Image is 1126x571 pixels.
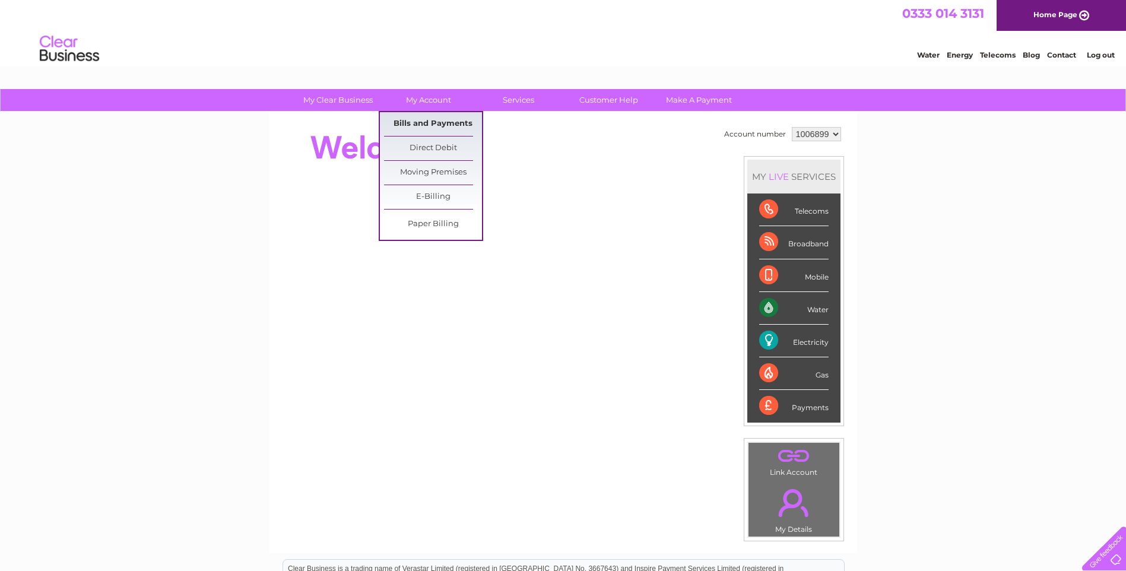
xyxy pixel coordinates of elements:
[748,479,840,537] td: My Details
[721,124,789,144] td: Account number
[748,442,840,480] td: Link Account
[759,193,829,226] div: Telecoms
[947,50,973,59] a: Energy
[751,482,836,524] a: .
[384,161,482,185] a: Moving Premises
[766,171,791,182] div: LIVE
[384,112,482,136] a: Bills and Payments
[917,50,940,59] a: Water
[902,6,984,21] a: 0333 014 3131
[384,185,482,209] a: E-Billing
[560,89,658,111] a: Customer Help
[751,446,836,467] a: .
[1023,50,1040,59] a: Blog
[980,50,1016,59] a: Telecoms
[283,7,844,58] div: Clear Business is a trading name of Verastar Limited (registered in [GEOGRAPHIC_DATA] No. 3667643...
[1047,50,1076,59] a: Contact
[759,325,829,357] div: Electricity
[650,89,748,111] a: Make A Payment
[747,160,840,193] div: MY SERVICES
[470,89,567,111] a: Services
[379,89,477,111] a: My Account
[759,357,829,390] div: Gas
[759,292,829,325] div: Water
[759,259,829,292] div: Mobile
[289,89,387,111] a: My Clear Business
[384,212,482,236] a: Paper Billing
[759,226,829,259] div: Broadband
[39,31,100,67] img: logo.png
[384,137,482,160] a: Direct Debit
[759,390,829,422] div: Payments
[1087,50,1115,59] a: Log out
